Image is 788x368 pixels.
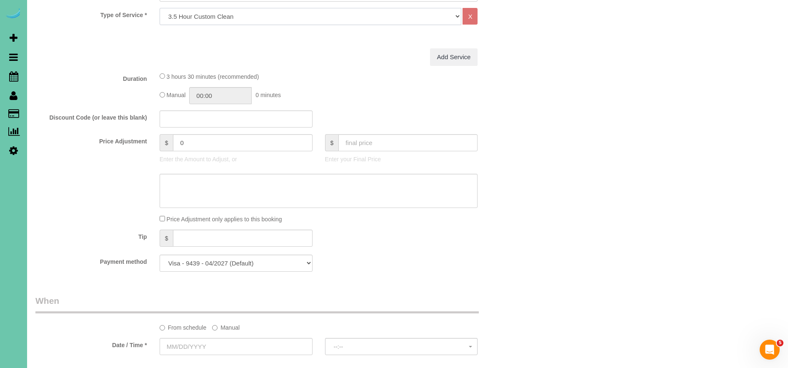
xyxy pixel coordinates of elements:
[167,92,186,99] span: Manual
[255,92,281,99] span: 0 minutes
[160,134,173,151] span: $
[325,155,478,163] p: Enter your Final Price
[760,340,780,360] iframe: Intercom live chat
[334,343,469,350] span: --:--
[29,255,153,266] label: Payment method
[160,325,165,330] input: From schedule
[29,338,153,349] label: Date / Time *
[167,73,259,80] span: 3 hours 30 minutes (recommended)
[29,8,153,19] label: Type of Service *
[29,72,153,83] label: Duration
[160,338,313,355] input: MM/DD/YYYY
[160,155,313,163] p: Enter the Amount to Adjust, or
[338,134,478,151] input: final price
[212,320,240,332] label: Manual
[160,320,207,332] label: From schedule
[167,216,282,223] span: Price Adjustment only applies to this booking
[29,134,153,145] label: Price Adjustment
[325,134,339,151] span: $
[777,340,783,346] span: 5
[29,230,153,241] label: Tip
[325,338,478,355] button: --:--
[430,48,478,66] a: Add Service
[160,230,173,247] span: $
[212,325,218,330] input: Manual
[5,8,22,20] img: Automaid Logo
[29,110,153,122] label: Discount Code (or leave this blank)
[35,295,479,313] legend: When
